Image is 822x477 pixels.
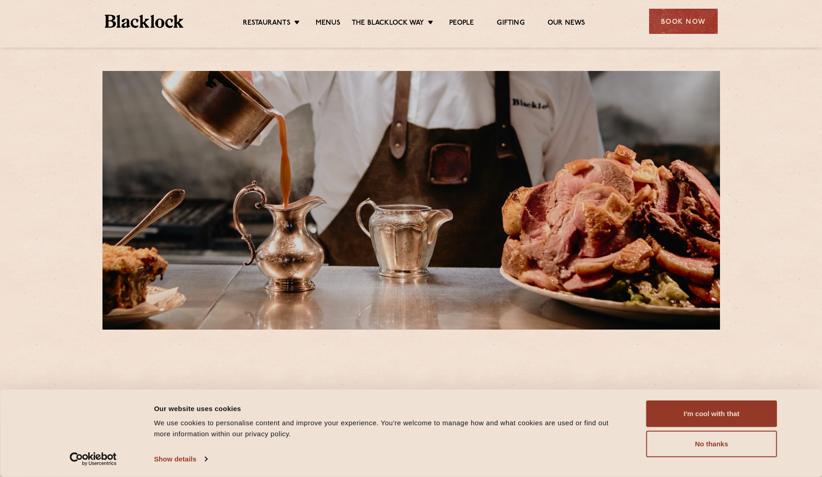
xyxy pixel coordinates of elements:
a: Restaurants [243,19,290,29]
a: The Blacklock Way [352,19,424,29]
button: No thanks [646,431,777,457]
div: Book Now [649,9,718,34]
a: Show details [154,452,207,466]
a: People [449,19,474,29]
button: I'm cool with that [646,401,777,427]
a: Our News [548,19,586,29]
a: Menus [316,19,340,29]
div: We use cookies to personalise content and improve your experience. You're welcome to manage how a... [154,417,626,439]
a: Gifting [497,19,524,29]
a: Usercentrics Cookiebot - opens in a new window [53,452,133,466]
div: Our website uses cookies [154,403,626,414]
img: BL_Textured_Logo-footer-cropped.svg [105,15,184,28]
